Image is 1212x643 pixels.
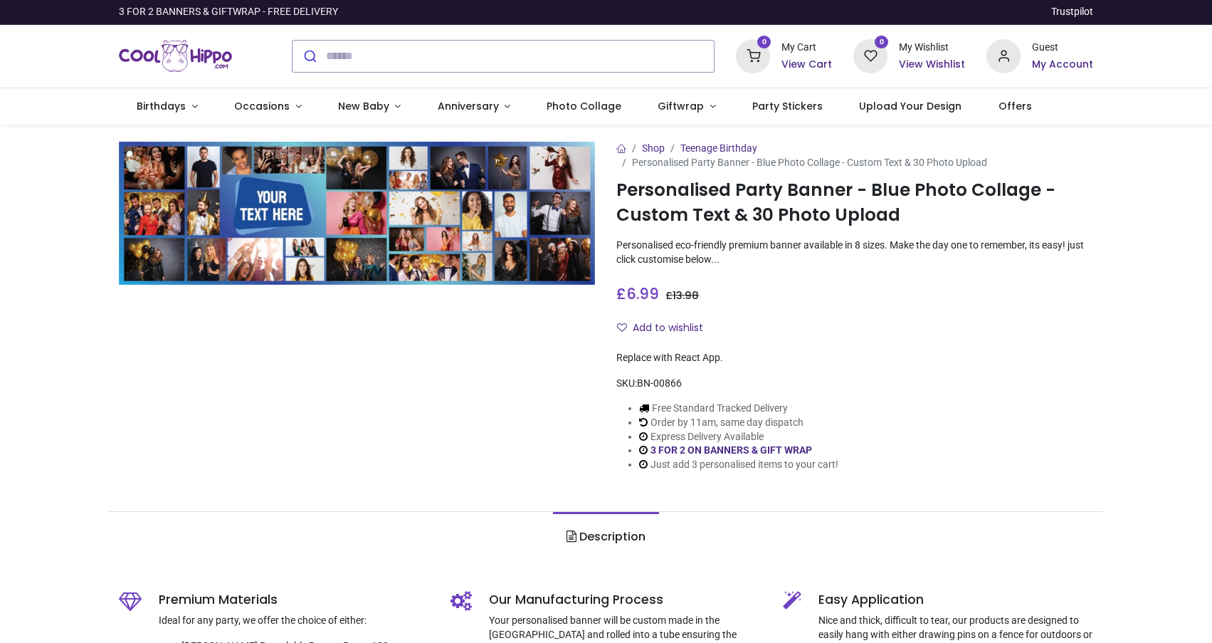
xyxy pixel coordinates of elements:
li: Free Standard Tracked Delivery [639,402,838,416]
button: Add to wishlistAdd to wishlist [616,316,715,340]
img: Cool Hippo [119,36,233,76]
p: Ideal for any party, we offer the choice of either: [159,614,430,628]
a: 0 [736,49,770,61]
h1: Personalised Party Banner - Blue Photo Collage - Custom Text & 30 Photo Upload [616,178,1093,227]
a: New Baby [320,88,419,125]
a: Shop [642,142,665,154]
span: Birthdays [137,99,186,113]
div: 3 FOR 2 BANNERS & GIFTWRAP - FREE DELIVERY [119,5,338,19]
span: New Baby [338,99,389,113]
a: View Wishlist [899,58,965,72]
span: Photo Collage [547,99,621,113]
i: Add to wishlist [617,323,627,333]
span: Upload Your Design [859,99,961,113]
a: Teenage Birthday [680,142,757,154]
a: Giftwrap [640,88,734,125]
h5: Easy Application [818,591,1094,609]
a: 3 FOR 2 ON BANNERS & GIFT WRAP [650,444,812,456]
sup: 0 [875,36,888,49]
span: Party Stickers [752,99,823,113]
a: My Account [1032,58,1093,72]
h5: Our Manufacturing Process [489,591,762,609]
span: Giftwrap [658,99,704,113]
h5: Premium Materials [159,591,430,609]
sup: 0 [757,36,771,49]
div: Guest [1032,41,1093,55]
span: £ [616,283,659,304]
div: Replace with React App. [616,351,1093,365]
span: Personalised Party Banner - Blue Photo Collage - Custom Text & 30 Photo Upload [632,157,987,168]
li: Order by 11am, same day dispatch [639,416,838,430]
div: SKU: [616,377,1093,391]
a: Anniversary [419,88,529,125]
li: Express Delivery Available [639,430,838,444]
div: My Cart [781,41,832,55]
span: £ [665,288,699,303]
p: Personalised eco-friendly premium banner available in 8 sizes. Make the day one to remember, its ... [616,239,1093,266]
button: Submit [293,41,326,72]
a: Birthdays [119,88,216,125]
a: Occasions [216,88,320,125]
span: Occasions [234,99,290,113]
a: 0 [853,49,887,61]
span: 13.98 [673,288,699,303]
a: Logo of Cool Hippo [119,36,233,76]
li: Just add 3 personalised items to your cart! [639,458,838,472]
a: Trustpilot [1051,5,1093,19]
div: My Wishlist [899,41,965,55]
a: View Cart [781,58,832,72]
span: BN-00866 [637,377,682,389]
img: Personalised Party Banner - Blue Photo Collage - Custom Text & 30 Photo Upload [119,142,596,285]
span: 6.99 [626,283,659,304]
a: Description [553,512,659,562]
span: Offers [998,99,1032,113]
span: Anniversary [438,99,499,113]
